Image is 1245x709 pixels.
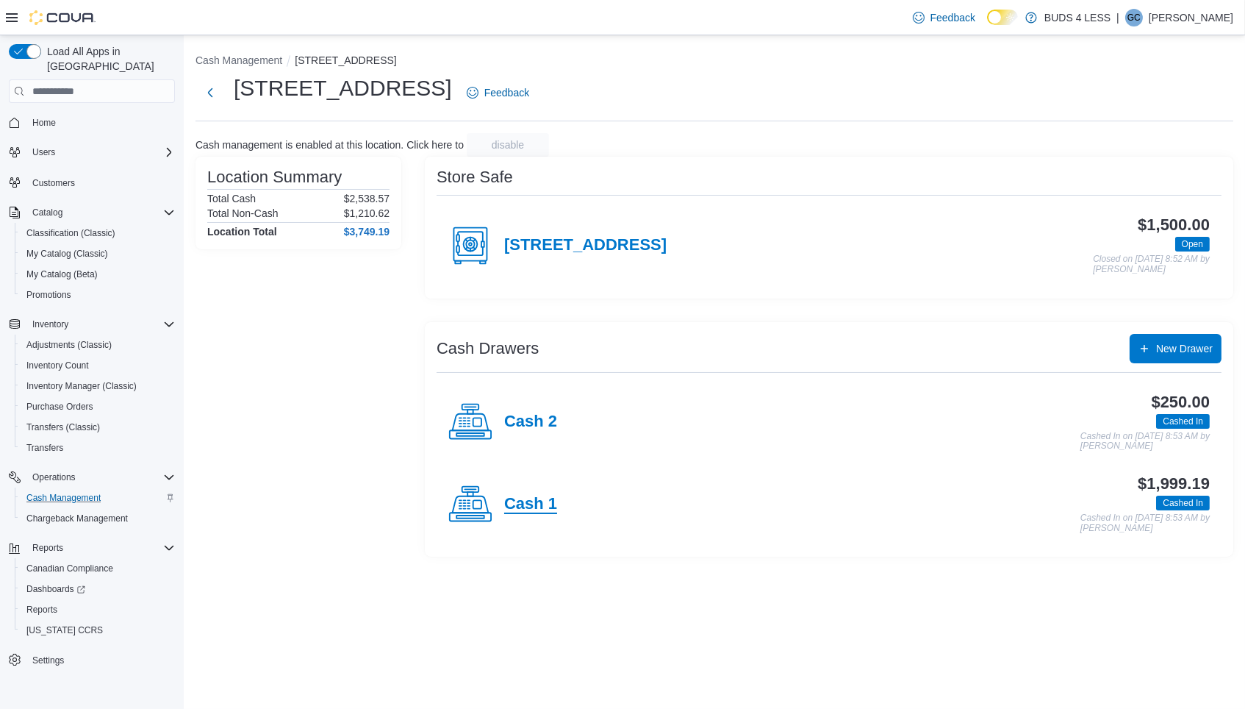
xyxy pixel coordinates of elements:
span: GC [1127,9,1141,26]
span: Settings [32,655,64,666]
p: $1,210.62 [344,207,390,219]
span: [US_STATE] CCRS [26,624,103,636]
span: Washington CCRS [21,621,175,639]
span: Transfers (Classic) [21,418,175,436]
a: Chargeback Management [21,510,134,527]
span: Cashed In [1156,414,1210,429]
span: Operations [26,468,175,486]
nav: An example of EuiBreadcrumbs [195,53,1233,71]
a: Settings [26,652,70,669]
span: Cash Management [26,492,101,504]
span: My Catalog (Classic) [21,245,175,263]
button: [US_STATE] CCRS [15,620,181,641]
button: Cash Management [195,54,282,66]
a: Inventory Count [21,357,95,374]
button: Cash Management [15,488,181,508]
a: Reports [21,601,63,619]
span: Purchase Orders [26,401,93,413]
span: Inventory Manager (Classic) [21,377,175,395]
span: Home [32,117,56,129]
p: Cashed In on [DATE] 8:53 AM by [PERSON_NAME] [1080,513,1210,533]
p: [PERSON_NAME] [1149,9,1233,26]
span: disable [492,138,524,152]
span: Catalog [26,204,175,221]
span: Transfers [26,442,63,454]
button: Purchase Orders [15,396,181,417]
span: Reports [32,542,63,554]
span: Cash Management [21,489,175,507]
h3: $250.00 [1152,393,1210,411]
button: Adjustments (Classic) [15,335,181,355]
button: Reports [26,539,69,557]
span: My Catalog (Classic) [26,248,108,260]
a: Canadian Compliance [21,560,119,577]
span: Canadian Compliance [21,560,175,577]
button: Users [26,143,61,161]
button: Inventory Count [15,355,181,376]
h4: Location Total [207,226,277,238]
span: Open [1182,238,1203,251]
button: Inventory Manager (Classic) [15,376,181,396]
span: Classification (Classic) [26,227,115,239]
span: Classification (Classic) [21,224,175,242]
span: Users [26,143,175,161]
a: Promotions [21,286,77,304]
button: Catalog [3,202,181,223]
button: Promotions [15,285,181,305]
h3: $1,500.00 [1138,216,1210,234]
button: Operations [26,468,82,486]
span: Adjustments (Classic) [21,336,175,354]
a: Feedback [461,78,535,107]
p: Closed on [DATE] 8:52 AM by [PERSON_NAME] [1093,254,1210,274]
a: Inventory Manager (Classic) [21,377,143,395]
a: Adjustments (Classic) [21,336,118,354]
span: Reports [26,604,57,616]
span: Purchase Orders [21,398,175,416]
a: Home [26,114,62,132]
a: Customers [26,174,81,192]
span: Transfers (Classic) [26,421,100,433]
button: Next [195,78,225,107]
h3: Location Summary [207,168,342,186]
span: Reports [21,601,175,619]
span: Cashed In [1163,415,1203,428]
span: Users [32,146,55,158]
span: Transfers [21,439,175,457]
button: Users [3,142,181,163]
button: Settings [3,649,181,671]
a: Dashboards [21,580,91,598]
h3: $1,999.19 [1138,475,1210,493]
h4: Cash 2 [504,413,557,432]
h3: Store Safe [437,168,513,186]
p: BUDS 4 LESS [1044,9,1111,26]
span: Open [1175,237,1210,252]
span: My Catalog (Beta) [21,266,175,283]
button: Reports [15,599,181,620]
p: Cash management is enabled at this location. Click here to [195,139,464,151]
button: Chargeback Management [15,508,181,529]
span: Feedback [484,85,529,100]
span: Promotions [26,289,71,301]
p: | [1116,9,1119,26]
span: New Drawer [1156,341,1213,356]
span: Reports [26,539,175,557]
a: Transfers (Classic) [21,418,106,436]
span: Feedback [930,10,975,25]
span: My Catalog (Beta) [26,268,98,280]
img: Cova [29,10,96,25]
button: Classification (Classic) [15,223,181,243]
a: Dashboards [15,579,181,599]
span: Dashboards [26,583,85,595]
h4: [STREET_ADDRESS] [504,236,667,255]
button: Inventory [26,316,74,333]
span: Canadian Compliance [26,563,113,574]
h4: Cash 1 [504,495,557,514]
span: Customers [32,177,75,189]
button: Transfers (Classic) [15,417,181,438]
button: New Drawer [1130,334,1221,363]
nav: Complex example [9,106,175,709]
span: Chargeback Management [21,510,175,527]
span: Dark Mode [987,25,988,26]
span: Inventory [26,316,175,333]
a: Transfers [21,439,69,457]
